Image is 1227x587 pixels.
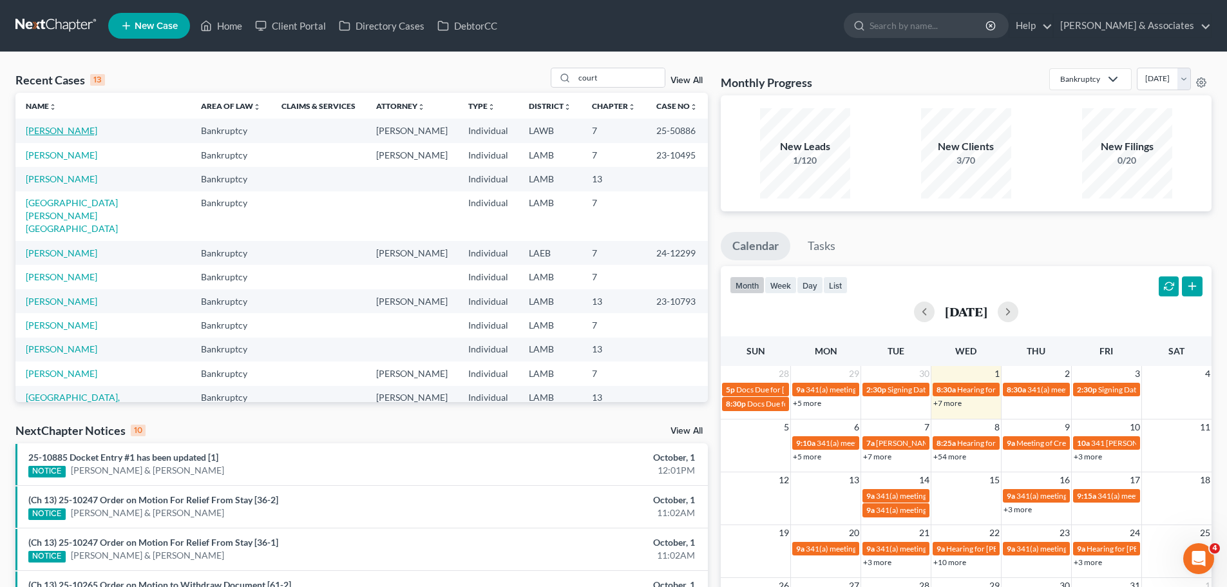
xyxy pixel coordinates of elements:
span: 2:30p [1077,385,1097,394]
td: Individual [458,361,518,385]
div: 3/70 [921,154,1011,167]
td: LAMB [518,265,582,289]
td: Individual [458,313,518,337]
td: 13 [582,386,646,423]
div: NOTICE [28,508,66,520]
td: LAMB [518,143,582,167]
span: 8:30a [1007,385,1026,394]
button: day [797,276,823,294]
a: Client Portal [249,14,332,37]
td: Bankruptcy [191,119,271,142]
span: 14 [918,472,931,488]
a: [PERSON_NAME] & Associates [1054,14,1211,37]
a: Districtunfold_more [529,101,571,111]
td: LAMB [518,167,582,191]
span: Docs Due for [PERSON_NAME] [747,399,853,409]
span: 2:30p [866,385,886,394]
a: 25-10885 Docket Entry #1 has been updated [1] [28,452,218,463]
div: October, 1 [481,451,695,464]
span: 8:25a [937,438,956,448]
td: [PERSON_NAME] [366,143,458,167]
span: 341(a) meeting for [PERSON_NAME] [876,505,1000,515]
a: +5 more [793,452,821,461]
span: 9a [1007,544,1015,553]
a: +3 more [863,557,891,567]
td: LAMB [518,289,582,313]
td: [PERSON_NAME] [366,119,458,142]
span: 24 [1128,525,1141,541]
a: Typeunfold_more [468,101,495,111]
td: Individual [458,191,518,241]
span: 9a [866,544,875,553]
a: +3 more [1074,557,1102,567]
span: 341(a) meeting for [PERSON_NAME] [1016,491,1141,501]
td: Individual [458,265,518,289]
td: 23-10495 [646,143,708,167]
span: 9a [937,544,945,553]
div: New Leads [760,139,850,154]
a: Calendar [721,232,790,260]
input: Search by name... [575,68,665,87]
i: unfold_more [417,103,425,111]
span: 5p [726,385,735,394]
div: New Filings [1082,139,1172,154]
a: View All [671,76,703,85]
span: 9a [866,491,875,501]
a: +5 more [793,398,821,408]
a: +54 more [933,452,966,461]
span: Signing Date for [PERSON_NAME] & [PERSON_NAME] [888,385,1071,394]
td: 23-10793 [646,289,708,313]
a: Chapterunfold_more [592,101,636,111]
div: 11:02AM [481,506,695,519]
a: +7 more [933,398,962,408]
span: 341 [PERSON_NAME] [1091,438,1166,448]
span: 5 [783,419,790,435]
a: +10 more [933,557,966,567]
span: Hearing for [PERSON_NAME] & [PERSON_NAME] [957,385,1126,394]
div: 1/120 [760,154,850,167]
span: 10 [1128,419,1141,435]
a: Case Nounfold_more [656,101,698,111]
td: Individual [458,119,518,142]
div: NOTICE [28,466,66,477]
h3: Monthly Progress [721,75,812,90]
td: Bankruptcy [191,143,271,167]
span: 9:15a [1077,491,1096,501]
td: 13 [582,167,646,191]
td: 13 [582,289,646,313]
a: (Ch 13) 25-10247 Order on Motion For Relief From Stay [36-2] [28,494,278,505]
td: Individual [458,289,518,313]
span: 9a [1077,544,1085,553]
td: 7 [582,361,646,385]
td: [PERSON_NAME] [366,289,458,313]
span: 8:30a [937,385,956,394]
span: 9 [1063,419,1071,435]
div: Bankruptcy [1060,73,1100,84]
td: LAMB [518,386,582,423]
span: 30 [918,366,931,381]
td: 7 [582,313,646,337]
a: Tasks [796,232,847,260]
span: 23 [1058,525,1071,541]
span: Docs Due for [PERSON_NAME] & [PERSON_NAME] [736,385,911,394]
a: [PERSON_NAME] [26,173,97,184]
a: [GEOGRAPHIC_DATA][PERSON_NAME][GEOGRAPHIC_DATA] [26,197,118,234]
div: 0/20 [1082,154,1172,167]
td: LAMB [518,191,582,241]
a: +3 more [1003,505,1032,514]
span: 3 [1134,366,1141,381]
span: 16 [1058,472,1071,488]
span: 7a [866,438,875,448]
a: [PERSON_NAME] & [PERSON_NAME] [71,464,224,477]
td: Bankruptcy [191,289,271,313]
span: Hearing for [PERSON_NAME] [957,438,1058,448]
td: Bankruptcy [191,386,271,423]
a: [PERSON_NAME] [26,149,97,160]
span: 17 [1128,472,1141,488]
span: 341(a) meeting for [PERSON_NAME] [806,544,930,553]
div: 11:02AM [481,549,695,562]
td: LAMB [518,313,582,337]
td: [PERSON_NAME] [366,361,458,385]
td: Bankruptcy [191,265,271,289]
div: NOTICE [28,551,66,563]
